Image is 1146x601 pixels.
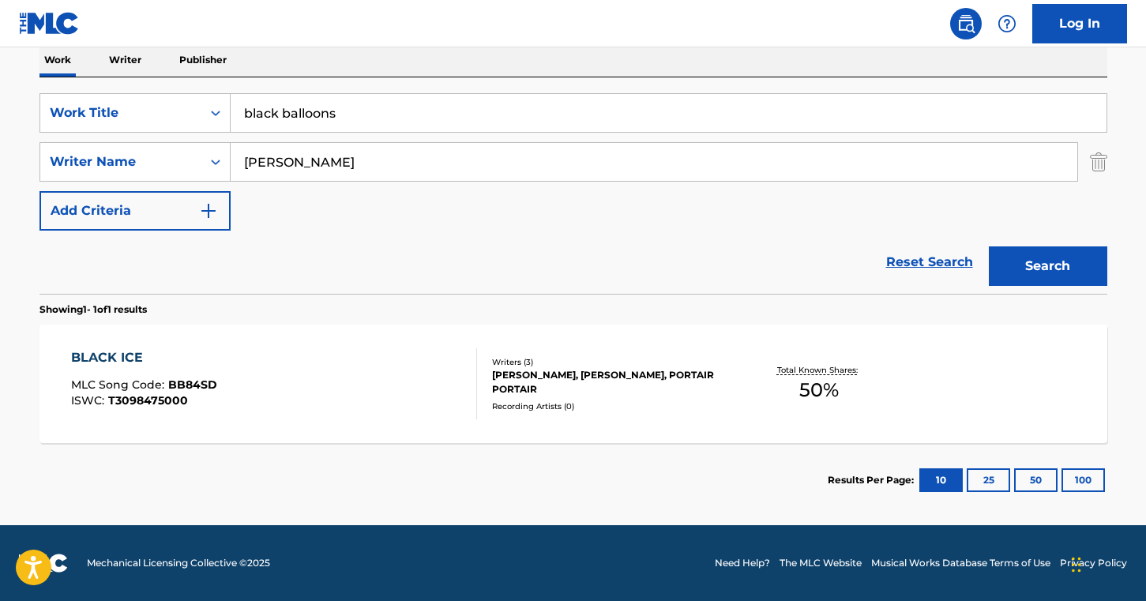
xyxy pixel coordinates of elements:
[1032,4,1127,43] a: Log In
[950,8,982,39] a: Public Search
[919,468,963,492] button: 10
[39,302,147,317] p: Showing 1 - 1 of 1 results
[878,245,981,280] a: Reset Search
[168,378,217,392] span: BB84SD
[828,473,918,487] p: Results Per Page:
[871,556,1050,570] a: Musical Works Database Terms of Use
[1061,468,1105,492] button: 100
[104,43,146,77] p: Writer
[108,393,188,408] span: T3098475000
[1090,142,1107,182] img: Delete Criterion
[71,378,168,392] span: MLC Song Code :
[1072,541,1081,588] div: Drag
[175,43,231,77] p: Publisher
[39,43,76,77] p: Work
[1014,468,1058,492] button: 50
[998,14,1016,33] img: help
[39,93,1107,294] form: Search Form
[71,348,217,367] div: BLACK ICE
[199,201,218,220] img: 9d2ae6d4665cec9f34b9.svg
[492,356,731,368] div: Writers ( 3 )
[39,325,1107,443] a: BLACK ICEMLC Song Code:BB84SDISWC:T3098475000Writers (3)[PERSON_NAME], [PERSON_NAME], PORTAIR POR...
[989,246,1107,286] button: Search
[1067,525,1146,601] iframe: Chat Widget
[71,393,108,408] span: ISWC :
[19,554,68,573] img: logo
[492,368,731,396] div: [PERSON_NAME], [PERSON_NAME], PORTAIR PORTAIR
[87,556,270,570] span: Mechanical Licensing Collective © 2025
[39,191,231,231] button: Add Criteria
[715,556,770,570] a: Need Help?
[991,8,1023,39] div: Help
[777,364,862,376] p: Total Known Shares:
[956,14,975,33] img: search
[967,468,1010,492] button: 25
[50,152,192,171] div: Writer Name
[19,12,80,35] img: MLC Logo
[50,103,192,122] div: Work Title
[492,400,731,412] div: Recording Artists ( 0 )
[799,376,839,404] span: 50 %
[780,556,862,570] a: The MLC Website
[1060,556,1127,570] a: Privacy Policy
